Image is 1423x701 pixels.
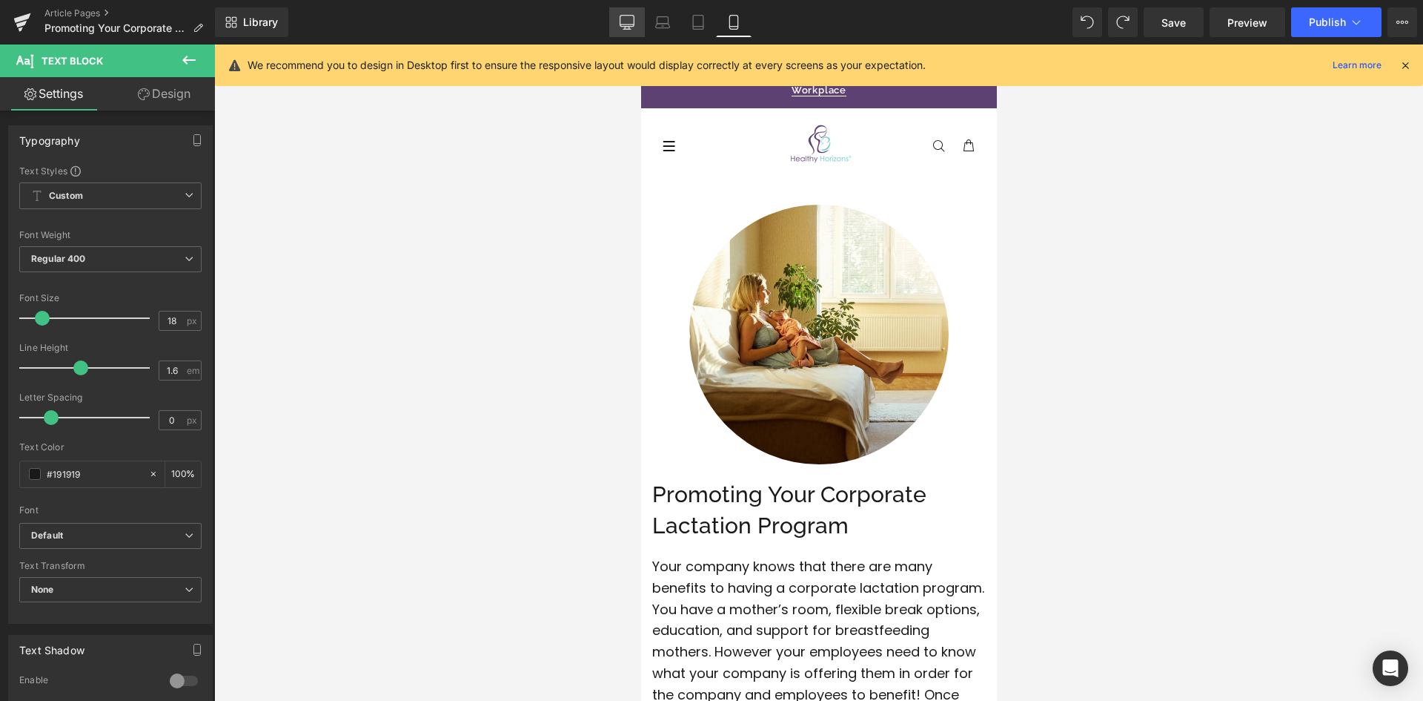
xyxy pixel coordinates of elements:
[1108,7,1138,37] button: Redo
[19,442,202,452] div: Text Color
[1210,7,1285,37] a: Preview
[143,75,213,123] img: Healthy Horizons Breastfeeding Centers Logo
[165,461,201,487] div: %
[19,230,202,240] div: Font Weight
[187,415,199,425] span: px
[1387,7,1417,37] button: More
[49,190,83,203] b: Custom
[44,7,215,19] a: Article Pages
[19,165,202,177] div: Text Styles
[243,16,278,29] span: Library
[1072,7,1102,37] button: Undo
[1161,15,1186,30] span: Save
[248,57,926,73] p: We recommend you to design in Desktop first to ensure the responsive layout would display correct...
[187,366,199,375] span: em
[110,77,218,111] a: Design
[19,9,337,53] div: Register for our free on-demand webinar on
[680,7,716,37] a: Tablet
[31,530,63,542] i: Default
[609,7,645,37] a: Desktop
[31,253,86,264] b: Regular 400
[44,22,187,34] span: Promoting Your Corporate Lactation Program
[19,636,84,656] div: Text Shadow
[19,561,202,571] div: Text Transform
[1327,56,1387,74] a: Learn more
[19,505,202,516] div: Font
[1373,651,1408,686] div: Open Intercom Messenger
[19,392,202,403] div: Letter Spacing
[187,316,199,326] span: px
[19,293,202,303] div: Font Size
[716,7,752,37] a: Mobile
[645,7,680,37] a: Laptop
[19,343,202,353] div: Line Height
[215,7,288,37] a: New Library
[19,674,155,690] div: Enable
[31,584,54,595] b: None
[1309,16,1346,28] span: Publish
[38,10,317,52] a: Creative Solutions for Lactation Accommodation in the Modern Workplace
[11,435,345,497] h1: Promoting Your Corporate Lactation Program
[47,466,142,482] input: Color
[19,126,80,147] div: Typography
[1227,15,1267,30] span: Preview
[1291,7,1381,37] button: Publish
[42,55,103,67] span: Text Block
